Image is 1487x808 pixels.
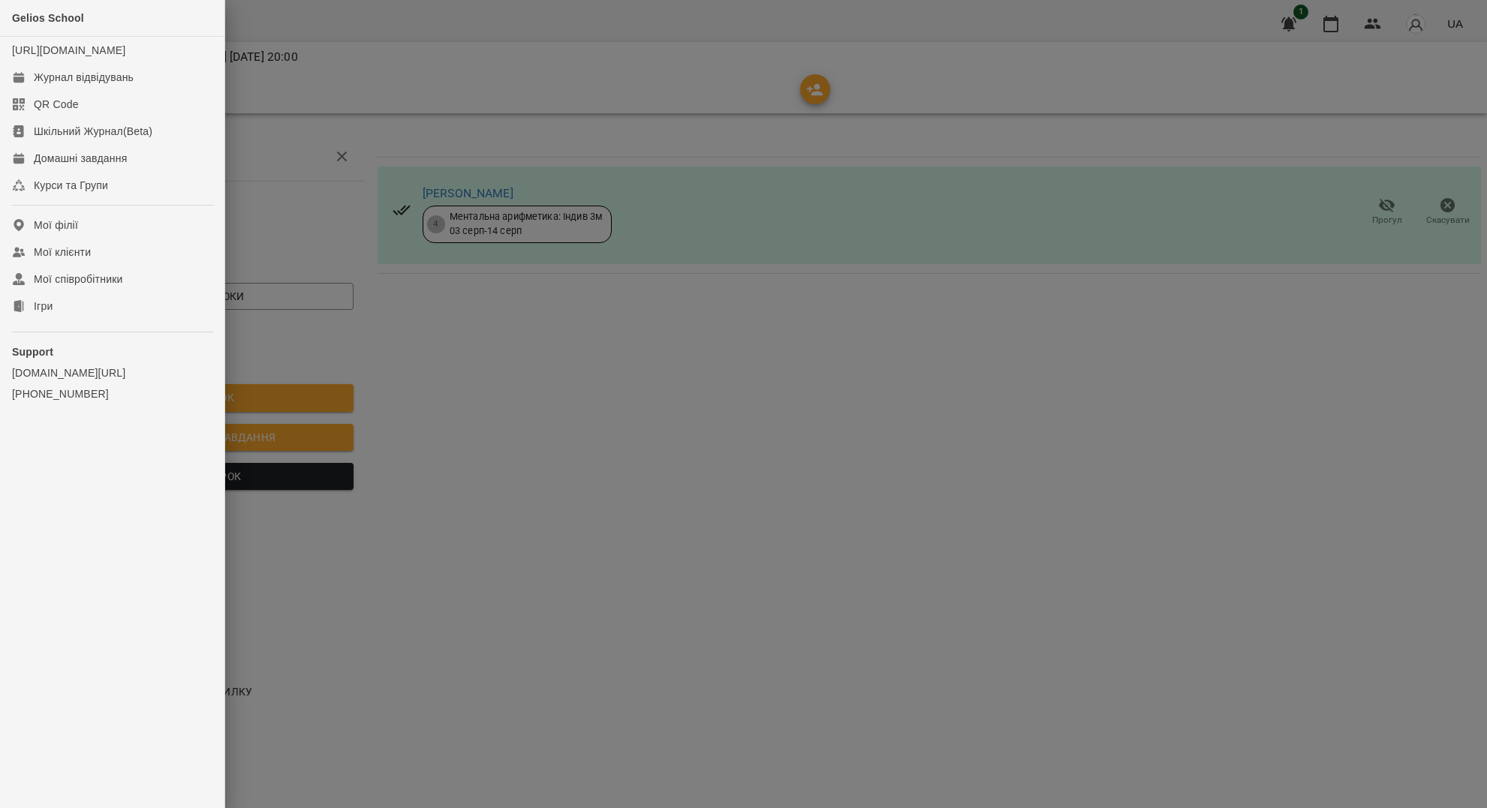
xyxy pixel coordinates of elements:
[34,299,53,314] div: Ігри
[34,178,108,193] div: Курси та Групи
[12,44,125,56] a: [URL][DOMAIN_NAME]
[34,124,152,139] div: Шкільний Журнал(Beta)
[12,344,212,359] p: Support
[34,218,78,233] div: Мої філії
[12,365,212,380] a: [DOMAIN_NAME][URL]
[12,12,84,24] span: Gelios School
[34,151,127,166] div: Домашні завдання
[34,70,134,85] div: Журнал відвідувань
[34,272,123,287] div: Мої співробітники
[34,245,91,260] div: Мої клієнти
[12,386,212,401] a: [PHONE_NUMBER]
[34,97,79,112] div: QR Code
